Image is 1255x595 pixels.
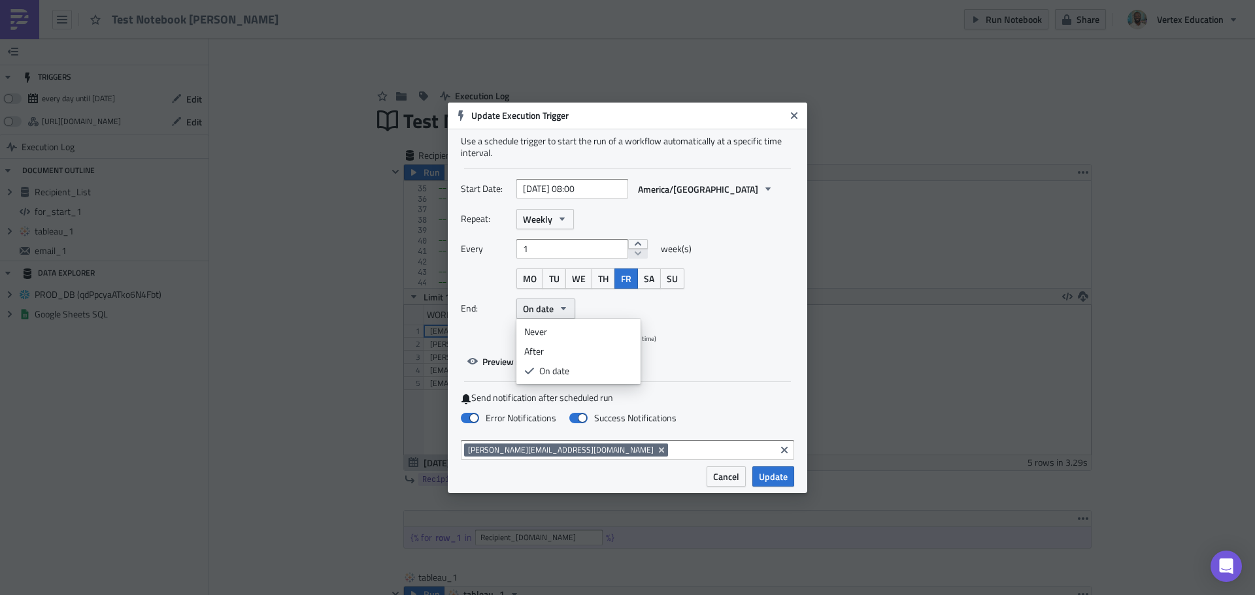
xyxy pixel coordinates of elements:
span: FR [621,272,631,285]
button: Clear selected items [777,442,792,458]
button: Update [752,466,794,487]
span: (UTC time) [628,333,656,343]
button: Remove Tag [656,443,668,457]
button: Close [784,106,804,125]
div: After [524,345,633,358]
span: TU [549,272,560,285]
span: MO [523,272,537,285]
button: TU [543,268,566,289]
button: Weekly [516,209,574,229]
label: Start Date: [461,179,510,199]
p: Please see the attached image for a summary of and . If there are any issues with the report, ple... [5,20,654,40]
button: America/[GEOGRAPHIC_DATA] [631,179,780,199]
span: Update [759,470,788,483]
button: TH [592,268,615,289]
button: On date [516,298,575,319]
span: America/[GEOGRAPHIC_DATA] [638,182,758,196]
label: End: [461,298,510,318]
label: Repeat: [461,209,510,229]
label: Error Notifications [461,412,556,424]
div: On date [539,364,633,378]
label: Every [461,239,510,259]
p: This metric measures the percentage of students who have been absent for more than 10% of the tot... [5,116,654,147]
button: FR [614,268,638,289]
button: SU [660,268,684,289]
span: SU [667,272,678,285]
button: SA [637,268,661,289]
div: Open Intercom Messenger [1211,551,1242,582]
button: MO [516,268,543,289]
button: Cancel [707,466,746,487]
body: Rich Text Area. Press ALT-0 for help. [5,5,654,147]
span: Preview next scheduled runs [482,355,597,368]
h3: Key Metrics [5,57,654,69]
button: decrement [628,248,648,259]
strong: Year-To-Date Chronic Absenteeism: [5,116,160,126]
strong: Average Daily Attendance (ADA) [202,20,343,30]
span: Weekly [523,212,552,226]
span: WE [572,272,586,285]
span: [PERSON_NAME][EMAIL_ADDRESS][DOMAIN_NAME] [468,445,654,455]
span: TH [598,272,609,285]
label: Success Notifications [569,412,677,424]
button: Preview next scheduled runs [461,351,603,372]
span: Cancel [713,470,739,483]
span: SA [644,272,654,285]
div: Use a schedule trigger to start the run of a workflow automatically at a specific time interval. [461,135,794,159]
strong: Year-To-Date (YTD) Chronic Absenteeism [358,20,537,30]
p: This metric measures the percentage of enrolled students who attend school each day, averaged ove... [5,80,654,112]
div: Never [524,325,633,338]
input: YYYY-MM-DD HH:mm [516,179,628,199]
span: On date [523,302,554,315]
button: WE [565,268,592,289]
span: week(s) [661,239,692,259]
button: increment [628,239,648,249]
label: Send notification after scheduled run [461,392,794,404]
h6: Update Execution Trigger [471,110,785,121]
strong: Average Daily Attendance (ADA): [5,80,149,91]
p: Hello Everyone, [5,5,654,16]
